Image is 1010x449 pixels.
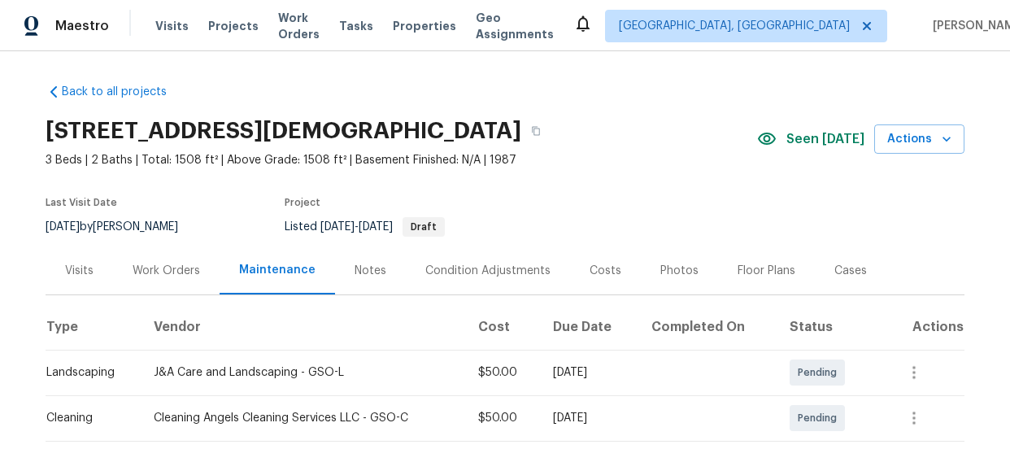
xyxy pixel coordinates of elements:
[425,263,551,279] div: Condition Adjustments
[154,410,452,426] div: Cleaning Angels Cleaning Services LLC - GSO-C
[638,304,777,350] th: Completed On
[882,304,964,350] th: Actions
[786,131,864,147] span: Seen [DATE]
[46,410,128,426] div: Cleaning
[887,129,951,150] span: Actions
[239,262,316,278] div: Maintenance
[553,364,625,381] div: [DATE]
[590,263,621,279] div: Costs
[65,263,94,279] div: Visits
[798,364,843,381] span: Pending
[777,304,882,350] th: Status
[208,18,259,34] span: Projects
[320,221,355,233] span: [DATE]
[834,263,867,279] div: Cases
[46,304,141,350] th: Type
[660,263,699,279] div: Photos
[285,221,445,233] span: Listed
[521,116,551,146] button: Copy Address
[155,18,189,34] span: Visits
[619,18,850,34] span: [GEOGRAPHIC_DATA], [GEOGRAPHIC_DATA]
[478,364,528,381] div: $50.00
[339,20,373,32] span: Tasks
[55,18,109,34] span: Maestro
[476,10,554,42] span: Geo Assignments
[738,263,795,279] div: Floor Plans
[874,124,964,155] button: Actions
[553,410,625,426] div: [DATE]
[285,198,320,207] span: Project
[355,263,386,279] div: Notes
[133,263,200,279] div: Work Orders
[359,221,393,233] span: [DATE]
[46,123,521,139] h2: [STREET_ADDRESS][DEMOGRAPHIC_DATA]
[46,198,117,207] span: Last Visit Date
[46,221,80,233] span: [DATE]
[465,304,541,350] th: Cost
[798,410,843,426] span: Pending
[404,222,443,232] span: Draft
[141,304,465,350] th: Vendor
[46,152,757,168] span: 3 Beds | 2 Baths | Total: 1508 ft² | Above Grade: 1508 ft² | Basement Finished: N/A | 1987
[46,84,202,100] a: Back to all projects
[393,18,456,34] span: Properties
[154,364,452,381] div: J&A Care and Landscaping - GSO-L
[478,410,528,426] div: $50.00
[320,221,393,233] span: -
[46,364,128,381] div: Landscaping
[540,304,638,350] th: Due Date
[46,217,198,237] div: by [PERSON_NAME]
[278,10,320,42] span: Work Orders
